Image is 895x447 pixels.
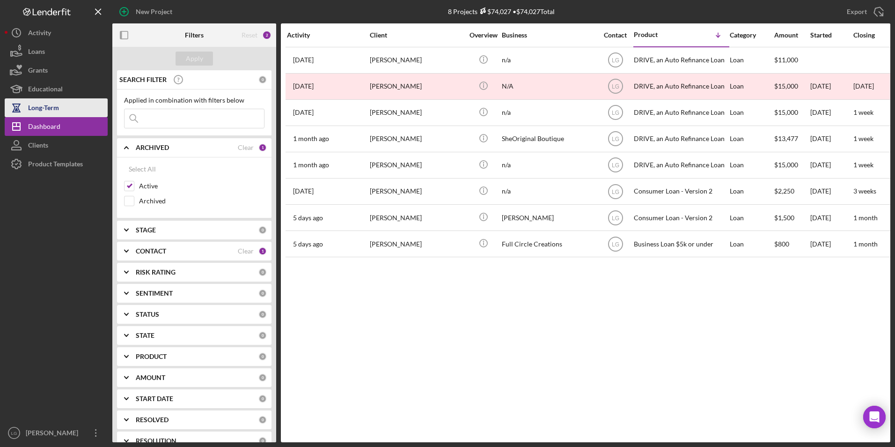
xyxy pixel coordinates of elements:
button: Long-Term [5,98,108,117]
a: Activity [5,23,108,42]
div: [PERSON_NAME] [370,100,463,125]
div: 0 [258,331,267,340]
text: LG [611,57,619,64]
time: 2025-08-26 17:13 [293,109,314,116]
div: Grants [28,61,48,82]
div: [DATE] [810,100,852,125]
b: RESOLUTION [136,437,176,445]
div: 0 [258,395,267,403]
span: $11,000 [774,56,798,64]
span: $1,500 [774,214,794,222]
div: 2 [262,30,271,40]
b: STATE [136,332,154,339]
div: Select All [129,160,156,179]
button: LG[PERSON_NAME] [5,424,108,442]
button: Clients [5,136,108,155]
div: Consumer Loan - Version 2 [634,205,727,230]
div: Clear [238,144,254,151]
div: Activity [28,23,51,45]
div: 0 [258,268,267,276]
div: [PERSON_NAME] [23,424,84,445]
div: Reset [242,31,257,39]
div: $74,027 [477,7,511,15]
div: [DATE] [810,205,852,230]
label: Archived [139,196,264,206]
div: Loan [730,100,773,125]
time: 1 week [853,108,873,116]
label: Active [139,181,264,191]
b: STATUS [136,311,159,318]
div: 0 [258,75,267,84]
div: New Project [136,2,172,21]
div: SheOriginal Boutique [502,127,595,151]
time: [DATE] [853,82,874,90]
div: Clear [238,247,254,255]
div: Activity [287,31,369,39]
div: Full Circle Creations [502,231,595,256]
text: LG [611,215,619,221]
div: DRIVE, an Auto Refinance Loan [634,100,727,125]
div: Client [370,31,463,39]
text: LG [611,83,619,90]
b: CONTACT [136,247,166,255]
div: Loan [730,231,773,256]
div: 1 [258,247,267,255]
div: [PERSON_NAME] [370,231,463,256]
button: Export [837,2,890,21]
time: 2025-08-27 17:14 [293,187,314,195]
div: Started [810,31,852,39]
div: 0 [258,373,267,382]
div: 0 [258,226,267,234]
div: DRIVE, an Auto Refinance Loan [634,153,727,178]
div: Educational [28,80,63,101]
button: Educational [5,80,108,98]
text: LG [611,188,619,195]
div: 0 [258,437,267,445]
time: 3 weeks [853,187,876,195]
div: [PERSON_NAME] [370,153,463,178]
time: 1 week [853,161,873,169]
b: AMOUNT [136,374,165,381]
div: Loan [730,127,773,151]
div: [DATE] [810,179,852,204]
div: n/a [502,153,595,178]
button: Product Templates [5,155,108,173]
span: $15,000 [774,161,798,169]
time: 1 week [853,134,873,142]
button: New Project [112,2,182,21]
div: Category [730,31,773,39]
a: Grants [5,61,108,80]
div: DRIVE, an Auto Refinance Loan [634,127,727,151]
b: SEARCH FILTER [119,76,167,83]
div: Loan [730,48,773,73]
div: Product [634,31,681,38]
div: 0 [258,310,267,319]
div: [DATE] [810,74,852,99]
div: Loan [730,74,773,99]
div: Product Templates [28,155,83,176]
div: [DATE] [810,153,852,178]
div: Business [502,31,595,39]
span: $15,000 [774,108,798,116]
button: Loans [5,42,108,61]
div: DRIVE, an Auto Refinance Loan [634,74,727,99]
span: $800 [774,240,789,248]
div: [PERSON_NAME] [370,127,463,151]
text: LG [611,136,619,142]
b: STAGE [136,226,156,234]
div: Apply [186,52,203,66]
div: Amount [774,31,809,39]
div: Consumer Loan - Version 2 [634,179,727,204]
div: [PERSON_NAME] [370,74,463,99]
div: [PERSON_NAME] [502,205,595,230]
div: Applied in combination with filters below [124,97,264,104]
button: Dashboard [5,117,108,136]
time: 1 month [853,240,878,248]
div: 8 Projects • $74,027 Total [448,7,555,15]
time: 2024-10-30 19:39 [293,82,314,90]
